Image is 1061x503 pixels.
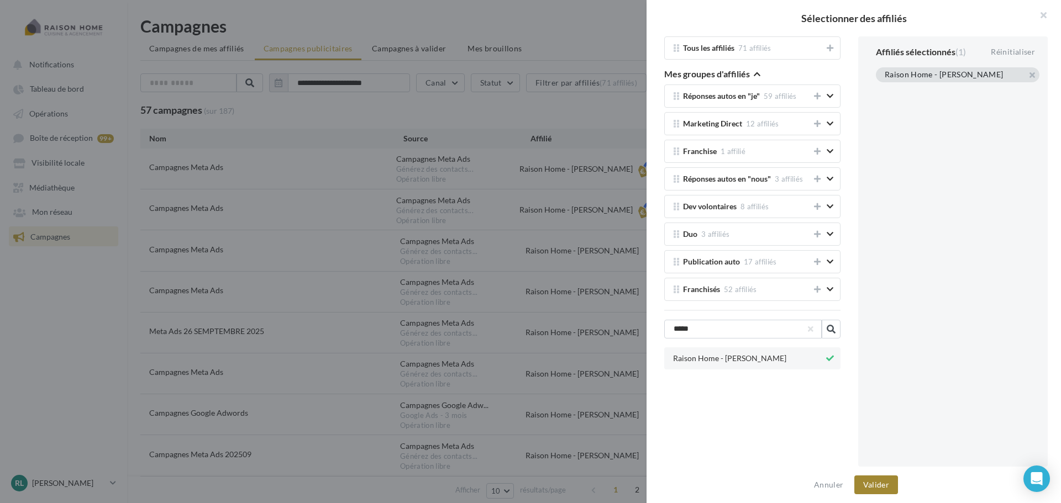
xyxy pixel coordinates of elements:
div: Raison Home - [PERSON_NAME] [885,71,1003,81]
span: 52 affiliés [724,285,757,294]
div: Réinitialiser [986,45,1039,59]
span: 1 affilié [721,147,745,156]
span: (1) [955,46,966,57]
span: 59 affiliés [764,92,797,100]
h2: Sélectionner des affiliés [664,13,1043,23]
button: Annuler [810,478,848,491]
span: Réponses autos en "nous" [683,175,771,183]
button: Mes groupes d'affiliés [664,68,760,82]
span: Marketing Direct [683,120,742,128]
span: Raison Home - [PERSON_NAME] [673,354,786,363]
span: 12 affiliés [746,119,779,128]
span: Mes groupes d'affiliés [664,70,750,78]
span: Dev volontaires [683,203,737,211]
span: Tous les affiliés [683,44,734,52]
span: Franchise [683,147,717,156]
button: Valider [854,475,898,494]
div: Affiliés sélectionnés [876,47,966,56]
span: Franchisés [683,285,720,294]
span: 3 affiliés [775,174,803,183]
span: 71 affiliés [738,44,771,52]
span: 8 affiliés [740,202,769,211]
span: Réponses autos en "je" [683,92,760,100]
span: 3 affiliés [701,230,729,239]
div: Open Intercom Messenger [1023,465,1050,492]
span: Duo [683,230,697,239]
span: 17 affiliés [744,257,777,266]
span: Publication auto [683,258,740,266]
